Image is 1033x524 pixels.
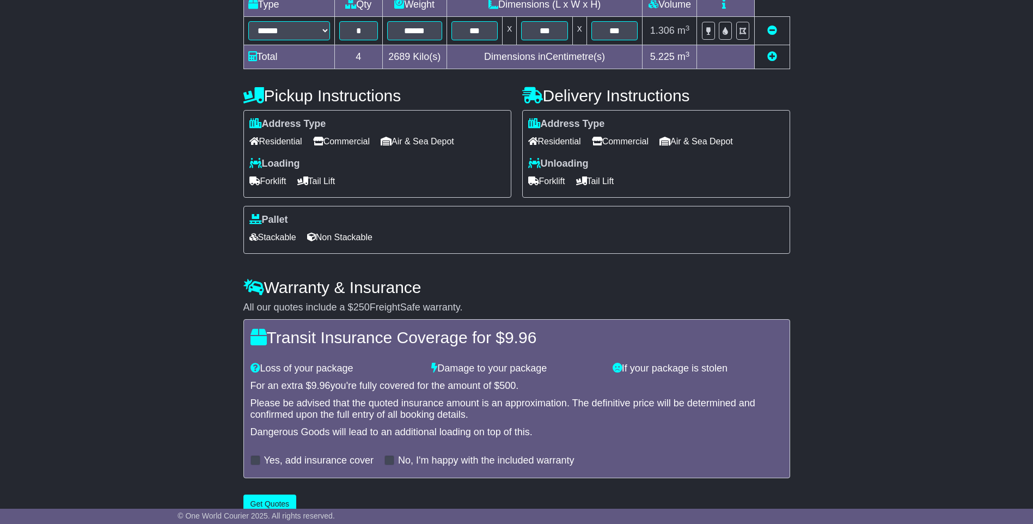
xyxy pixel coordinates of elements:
span: 9.96 [311,380,331,391]
span: Commercial [313,133,370,150]
span: Tail Lift [297,173,335,190]
label: Pallet [249,214,288,226]
span: 9.96 [505,328,536,346]
label: Yes, add insurance cover [264,455,374,467]
span: 5.225 [650,51,675,62]
h4: Warranty & Insurance [243,278,790,296]
td: x [572,17,586,45]
span: 250 [353,302,370,313]
span: Residential [249,133,302,150]
span: 1.306 [650,25,675,36]
a: Remove this item [767,25,777,36]
span: Forklift [528,173,565,190]
div: For an extra $ you're fully covered for the amount of $ . [250,380,783,392]
span: Forklift [249,173,286,190]
span: Stackable [249,229,296,246]
div: If your package is stolen [607,363,788,375]
span: m [677,25,690,36]
label: Address Type [528,118,605,130]
td: Dimensions in Centimetre(s) [447,45,643,69]
sup: 3 [686,50,690,58]
span: Commercial [592,133,649,150]
label: Address Type [249,118,326,130]
label: Loading [249,158,300,170]
div: Dangerous Goods will lead to an additional loading on top of this. [250,426,783,438]
label: No, I'm happy with the included warranty [398,455,574,467]
div: Loss of your package [245,363,426,375]
span: 2689 [388,51,410,62]
sup: 3 [686,24,690,32]
label: Unloading [528,158,589,170]
span: m [677,51,690,62]
h4: Delivery Instructions [522,87,790,105]
span: Non Stackable [307,229,372,246]
td: 4 [334,45,382,69]
span: Air & Sea Depot [381,133,454,150]
div: All our quotes include a $ FreightSafe warranty. [243,302,790,314]
td: x [503,17,517,45]
span: Residential [528,133,581,150]
button: Get Quotes [243,495,297,514]
h4: Transit Insurance Coverage for $ [250,328,783,346]
td: Kilo(s) [382,45,447,69]
span: Air & Sea Depot [659,133,733,150]
td: Total [243,45,334,69]
a: Add new item [767,51,777,62]
h4: Pickup Instructions [243,87,511,105]
span: 500 [499,380,516,391]
div: Please be advised that the quoted insurance amount is an approximation. The definitive price will... [250,398,783,421]
span: Tail Lift [576,173,614,190]
span: © One World Courier 2025. All rights reserved. [178,511,335,520]
div: Damage to your package [426,363,607,375]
